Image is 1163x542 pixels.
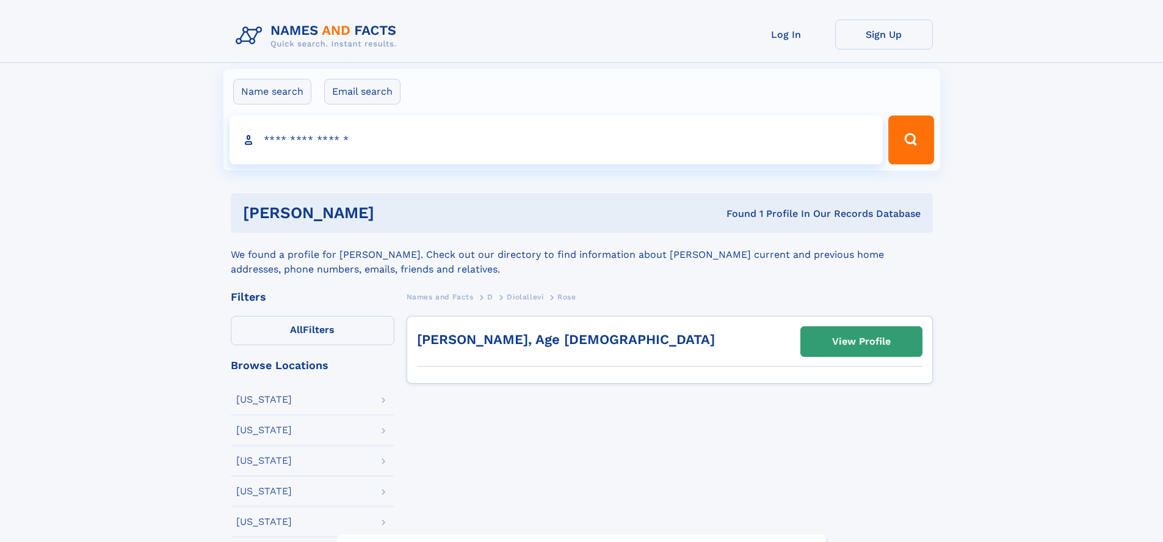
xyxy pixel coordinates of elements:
span: Rose [557,293,576,301]
div: Found 1 Profile In Our Records Database [550,207,921,221]
input: search input [230,115,883,164]
div: [US_STATE] [236,456,292,466]
label: Email search [324,79,400,104]
h1: [PERSON_NAME] [243,205,551,221]
a: D [487,289,493,304]
a: Diolallevi [507,289,543,304]
div: [US_STATE] [236,395,292,405]
a: View Profile [801,327,922,356]
label: Name search [233,79,311,104]
span: Diolallevi [507,293,543,301]
label: Filters [231,316,394,345]
button: Search Button [888,115,933,164]
div: Filters [231,291,394,302]
a: [PERSON_NAME], Age [DEMOGRAPHIC_DATA] [417,332,715,347]
div: We found a profile for [PERSON_NAME]. Check out our directory to find information about [PERSON_N... [231,233,933,277]
img: Logo Names and Facts [231,20,407,53]
div: View Profile [832,328,891,356]
span: All [290,324,303,335]
div: [US_STATE] [236,517,292,527]
div: Browse Locations [231,360,394,371]
span: D [487,293,493,301]
a: Log In [737,20,835,49]
div: [US_STATE] [236,425,292,435]
div: [US_STATE] [236,486,292,496]
a: Sign Up [835,20,933,49]
a: Names and Facts [407,289,474,304]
